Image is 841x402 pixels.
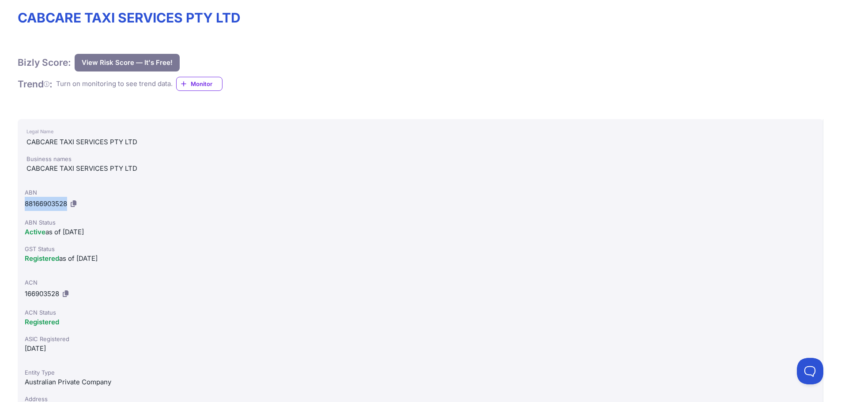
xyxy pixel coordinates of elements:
[56,79,173,89] div: Turn on monitoring to see trend data.
[25,318,59,326] span: Registered
[25,308,816,317] div: ACN Status
[25,227,816,237] div: as of [DATE]
[25,254,59,263] span: Registered
[25,218,816,227] div: ABN Status
[26,163,814,174] div: CABCARE TAXI SERVICES PTY LTD
[25,188,816,197] div: ABN
[25,368,816,377] div: Entity Type
[25,289,59,298] span: 166903528
[25,377,816,387] div: Australian Private Company
[25,343,816,354] div: [DATE]
[25,253,816,264] div: as of [DATE]
[18,78,53,90] h1: Trend :
[26,154,814,163] div: Business names
[25,199,67,208] span: 88166903528
[26,126,814,137] div: Legal Name
[18,10,823,26] h1: CABCARE TAXI SERVICES PTY LTD
[25,228,45,236] span: Active
[797,358,823,384] iframe: Toggle Customer Support
[191,79,222,88] span: Monitor
[26,137,814,147] div: CABCARE TAXI SERVICES PTY LTD
[25,244,816,253] div: GST Status
[25,334,816,343] div: ASIC Registered
[18,56,71,68] h1: Bizly Score:
[75,54,180,71] button: View Risk Score — It's Free!
[25,278,816,287] div: ACN
[176,77,223,91] a: Monitor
